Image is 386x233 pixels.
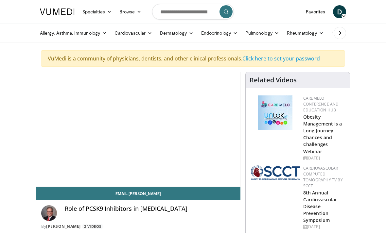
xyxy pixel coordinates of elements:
video-js: Video Player [36,72,240,187]
img: 51a70120-4f25-49cc-93a4-67582377e75f.png.150x105_q85_autocrop_double_scale_upscale_version-0.2.png [251,165,300,180]
h4: Role of PCSK9 Inhibitors in [MEDICAL_DATA] [65,205,235,212]
a: D [333,5,346,18]
a: CaReMeLO Conference and Education Hub [303,95,339,113]
div: By [41,224,235,229]
div: VuMedi is a community of physicians, dentists, and other clinical professionals. [41,50,345,67]
a: Obesity Management is a Long Journey: Chances and Challenges Webinar [303,114,342,155]
a: Rheumatology [283,26,327,40]
a: Allergy, Asthma, Immunology [36,26,111,40]
a: Specialties [79,5,115,18]
a: Cardiovascular [111,26,156,40]
a: Dermatology [156,26,197,40]
img: VuMedi Logo [40,8,75,15]
a: Endocrinology [197,26,241,40]
div: [DATE] [303,224,344,230]
a: Email [PERSON_NAME] [36,187,240,200]
a: Pulmonology [241,26,283,40]
div: [DATE] [303,155,344,161]
a: 2 Videos [82,224,103,229]
a: 8th Annual Cardiovascular Disease Prevention Symposium [303,190,337,223]
a: Click here to set your password [242,55,320,62]
img: Avatar [41,205,57,221]
a: Browse [115,5,146,18]
a: Favorites [302,5,329,18]
a: Cardiovascular Computed Tomography TV by SCCT [303,165,343,189]
h4: Related Videos [250,76,297,84]
input: Search topics, interventions [152,4,234,20]
a: [PERSON_NAME] [46,224,81,229]
img: 45df64a9-a6de-482c-8a90-ada250f7980c.png.150x105_q85_autocrop_double_scale_upscale_version-0.2.jpg [258,95,292,130]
